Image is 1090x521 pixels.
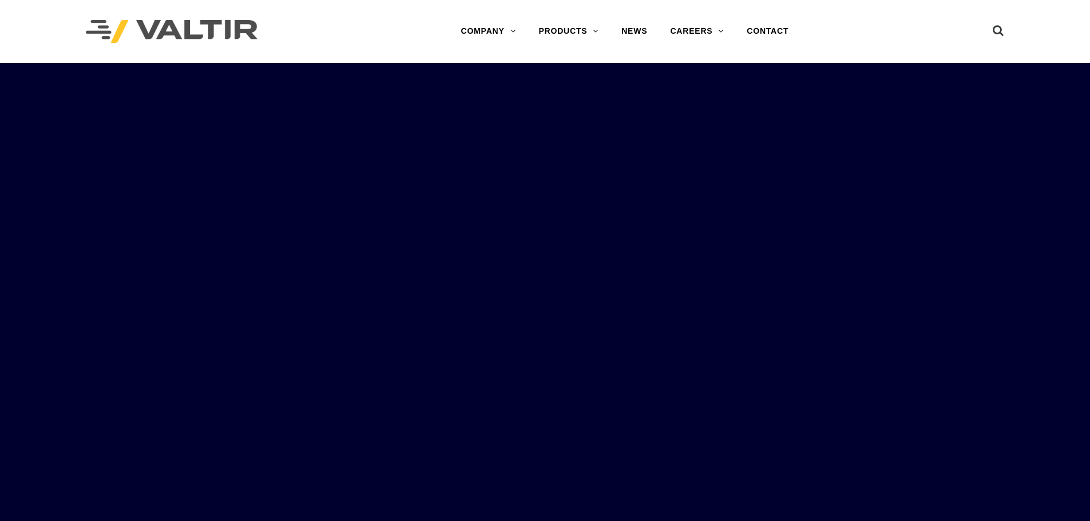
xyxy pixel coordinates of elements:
a: CONTACT [735,20,800,43]
a: CAREERS [659,20,735,43]
a: NEWS [610,20,659,43]
img: Valtir [86,20,257,43]
a: COMPANY [449,20,527,43]
a: PRODUCTS [527,20,610,43]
